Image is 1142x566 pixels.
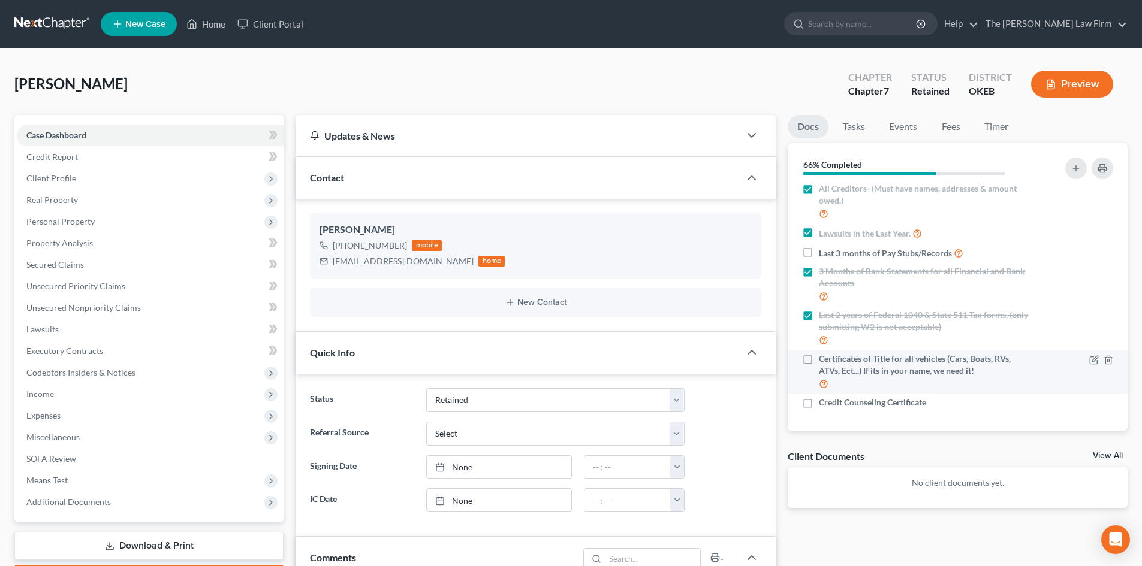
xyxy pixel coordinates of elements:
input: -- : -- [584,456,671,479]
label: Referral Source [304,422,420,446]
a: Secured Claims [17,254,284,276]
p: No client documents yet. [797,477,1118,489]
span: Last 3 months of Pay Stubs/Records [819,247,952,259]
div: [PERSON_NAME] [320,223,752,237]
span: Income [26,389,54,399]
div: Chapter [848,71,892,84]
span: Personal Property [26,216,95,226]
span: Executory Contracts [26,346,103,356]
a: Unsecured Nonpriority Claims [17,297,284,319]
span: Comments [310,552,356,563]
div: Updates & News [310,129,725,142]
div: District [969,71,1012,84]
div: mobile [412,240,442,251]
label: IC Date [304,488,420,512]
span: [PERSON_NAME] [14,75,128,92]
span: Unsecured Priority Claims [26,281,125,291]
div: Open Intercom Messenger [1101,525,1130,554]
span: Secured Claims [26,259,84,270]
a: None [427,489,571,511]
div: OKEB [969,84,1012,98]
a: Tasks [833,115,875,138]
div: Client Documents [788,450,864,462]
a: Case Dashboard [17,125,284,146]
span: New Case [125,20,165,29]
span: 3 Months of Bank Statements for all Financial and Bank Accounts [819,265,1032,289]
a: Events [879,115,927,138]
span: Certificates of Title for all vehicles (Cars, Boats, RVs, ATVs, Ect...) If its in your name, we n... [819,353,1032,377]
span: Codebtors Insiders & Notices [26,367,135,377]
button: New Contact [320,298,752,307]
div: home [478,256,505,267]
a: View All [1093,452,1123,460]
a: None [427,456,571,479]
span: 7 [884,85,889,96]
span: Client Profile [26,173,76,183]
span: Quick Info [310,347,355,358]
span: Means Test [26,475,68,485]
a: Home [180,13,231,35]
span: Credit Report [26,152,78,162]
a: SOFA Review [17,448,284,470]
div: Status [911,71,950,84]
a: Unsecured Priority Claims [17,276,284,297]
div: Retained [911,84,950,98]
span: Expenses [26,410,61,420]
span: Additional Documents [26,497,111,507]
a: Client Portal [231,13,309,35]
a: Property Analysis [17,232,284,254]
span: Last 2 years of Federal 1040 & State 511 Tax forms. (only submitting W2 is not acceptable) [819,309,1032,333]
div: Chapter [848,84,892,98]
span: Case Dashboard [26,130,86,140]
input: Search by name... [808,13,918,35]
a: Credit Report [17,146,284,168]
a: Docs [788,115,828,138]
span: Property Analysis [26,238,93,248]
span: Credit Counseling Certificate [819,396,926,408]
a: Timer [975,115,1018,138]
span: Unsecured Nonpriority Claims [26,302,141,313]
span: SOFA Review [26,453,76,464]
a: The [PERSON_NAME] Law Firm [980,13,1127,35]
a: Lawsuits [17,319,284,340]
strong: 66% Completed [803,159,862,170]
a: Help [938,13,978,35]
label: Status [304,388,420,412]
div: [EMAIL_ADDRESS][DOMAIN_NAME] [333,255,474,267]
a: Fees [932,115,970,138]
span: Lawsuits [26,324,59,334]
span: Lawsuits in the Last Year. [819,228,911,240]
a: Download & Print [14,532,284,560]
input: -- : -- [584,489,671,511]
span: Contact [310,172,344,183]
span: Real Property [26,195,78,205]
button: Preview [1031,71,1113,98]
div: [PHONE_NUMBER] [333,240,407,252]
label: Signing Date [304,455,420,479]
a: Executory Contracts [17,340,284,362]
span: Miscellaneous [26,432,80,442]
span: All Creditors- (Must have names, addresses & amount owed.) [819,183,1032,207]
